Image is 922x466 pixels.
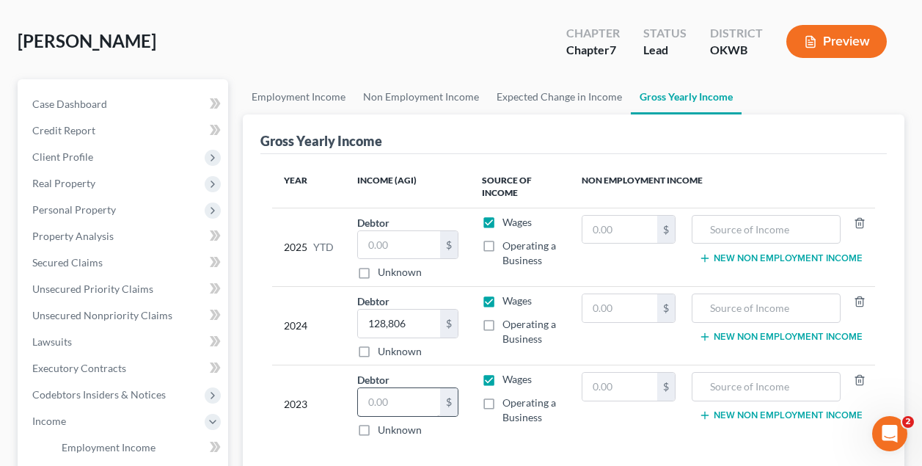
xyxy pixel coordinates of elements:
input: 0.00 [358,310,440,338]
label: Debtor [357,215,389,230]
div: District [710,25,763,42]
a: Gross Yearly Income [631,79,742,114]
button: New Non Employment Income [699,331,863,343]
a: Executory Contracts [21,355,228,382]
span: Real Property [32,177,95,189]
div: OKWB [710,42,763,59]
a: Employment Income [243,79,354,114]
a: Expected Change in Income [488,79,631,114]
div: 2023 [284,372,334,437]
span: YTD [313,240,334,255]
div: $ [657,294,675,322]
span: Unsecured Nonpriority Claims [32,309,172,321]
div: Chapter [566,25,620,42]
span: [PERSON_NAME] [18,30,156,51]
th: Year [272,166,345,208]
div: $ [440,310,458,338]
input: 0.00 [582,373,656,401]
input: 0.00 [358,231,440,259]
input: Source of Income [700,216,833,244]
label: Debtor [357,372,389,387]
a: Unsecured Nonpriority Claims [21,302,228,329]
th: Income (AGI) [345,166,470,208]
span: Operating a Business [502,318,556,345]
button: New Non Employment Income [699,409,863,421]
a: Secured Claims [21,250,228,276]
div: $ [440,388,458,416]
span: Unsecured Priority Claims [32,283,153,295]
span: Secured Claims [32,256,103,269]
span: Case Dashboard [32,98,107,110]
div: $ [657,373,675,401]
label: Unknown [378,265,422,280]
label: Unknown [378,423,422,437]
div: Status [643,25,687,42]
span: Employment Income [62,441,156,454]
a: Unsecured Priority Claims [21,276,228,302]
span: Operating a Business [502,239,556,266]
th: Non Employment Income [570,166,875,208]
span: Wages [502,294,532,307]
span: 2 [902,416,914,428]
span: Lawsuits [32,335,72,348]
div: $ [440,231,458,259]
input: 0.00 [582,216,656,244]
div: 2024 [284,294,334,359]
a: Employment Income [50,434,228,461]
button: Preview [786,25,887,58]
span: Income [32,415,66,427]
a: Credit Report [21,117,228,144]
input: 0.00 [582,294,656,322]
a: Case Dashboard [21,91,228,117]
span: Credit Report [32,124,95,136]
div: $ [657,216,675,244]
div: Chapter [566,42,620,59]
label: Debtor [357,294,389,309]
span: Executory Contracts [32,362,126,374]
div: 2025 [284,215,334,280]
iframe: Intercom live chat [872,416,907,451]
a: Lawsuits [21,329,228,355]
label: Unknown [378,344,422,359]
button: New Non Employment Income [699,252,863,264]
input: Source of Income [700,294,833,322]
span: Client Profile [32,150,93,163]
span: 7 [610,43,616,57]
span: Codebtors Insiders & Notices [32,388,166,401]
span: Property Analysis [32,230,114,242]
input: Source of Income [700,373,833,401]
div: Lead [643,42,687,59]
span: Operating a Business [502,396,556,423]
span: Wages [502,216,532,228]
span: Wages [502,373,532,385]
div: Gross Yearly Income [260,132,382,150]
a: Non Employment Income [354,79,488,114]
a: Property Analysis [21,223,228,250]
input: 0.00 [358,388,440,416]
span: Personal Property [32,203,116,216]
th: Source of Income [470,166,571,208]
